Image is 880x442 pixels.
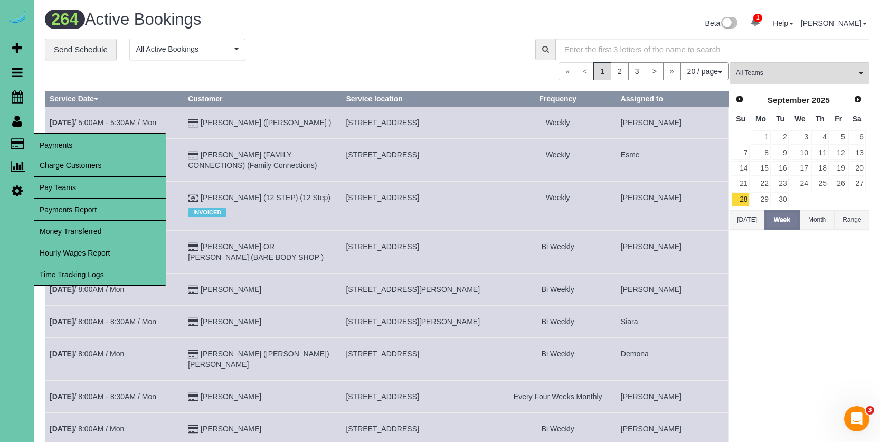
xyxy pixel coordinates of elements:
[680,62,729,80] button: 20 / page
[736,115,745,123] span: Sunday
[732,177,750,191] a: 21
[346,285,480,294] span: [STREET_ADDRESS][PERSON_NAME]
[800,210,835,230] button: Month
[772,192,789,206] a: 30
[45,107,184,139] td: Schedule date
[184,107,342,139] td: Customer
[184,139,342,182] td: Customer
[616,273,728,305] td: Assigned to
[346,242,419,251] span: [STREET_ADDRESS]
[34,177,166,198] a: Pay Teams
[576,62,594,80] span: <
[34,133,166,157] span: Payments
[816,115,825,123] span: Thursday
[201,118,331,127] a: [PERSON_NAME] ([PERSON_NAME] )
[755,115,766,123] span: Monday
[790,177,810,191] a: 24
[628,62,646,80] a: 3
[736,69,856,78] span: All Teams
[184,230,342,273] td: Customer
[50,350,74,358] b: [DATE]
[34,155,166,176] a: Charge Customers
[745,11,765,34] a: 1
[6,11,27,25] img: Automaid Logo
[499,380,616,412] td: Frequency
[346,151,419,159] span: [STREET_ADDRESS]
[593,62,611,80] span: 1
[184,305,342,337] td: Customer
[50,118,74,127] b: [DATE]
[866,406,874,415] span: 3
[129,39,245,60] button: All Active Bookings
[753,14,762,22] span: 1
[346,317,480,326] span: [STREET_ADDRESS][PERSON_NAME]
[848,161,866,175] a: 20
[616,305,728,337] td: Assigned to
[811,177,829,191] a: 25
[184,273,342,305] td: Customer
[34,221,166,242] a: Money Transferred
[764,210,799,230] button: Week
[34,199,166,220] a: Payments Report
[751,177,770,191] a: 22
[811,161,829,175] a: 18
[499,91,616,107] th: Frequency
[201,193,330,202] a: [PERSON_NAME] (12 STEP) (12 Step)
[559,62,576,80] span: «
[790,130,810,145] a: 3
[45,39,117,61] a: Send Schedule
[188,120,198,127] i: Credit Card Payment
[136,44,232,54] span: All Active Bookings
[499,107,616,139] td: Frequency
[730,210,764,230] button: [DATE]
[801,19,867,27] a: [PERSON_NAME]
[34,242,166,264] a: Hourly Wages Report
[555,39,869,60] input: Enter the first 3 letters of the name to search
[772,177,789,191] a: 23
[850,92,865,107] a: Next
[499,182,616,230] td: Frequency
[50,317,74,326] b: [DATE]
[830,177,847,191] a: 26
[346,350,419,358] span: [STREET_ADDRESS]
[45,10,85,29] span: 264
[772,161,789,175] a: 16
[720,17,737,31] img: New interface
[854,95,862,104] span: Next
[50,118,156,127] a: [DATE]/ 5:00AM - 5:30AM / Mon
[342,182,499,230] td: Service location
[201,285,261,294] a: [PERSON_NAME]
[45,11,449,29] h1: Active Bookings
[342,380,499,412] td: Service location
[772,146,789,160] a: 9
[751,130,770,145] a: 1
[735,95,744,104] span: Prev
[188,195,198,202] i: Check Payment
[34,264,166,285] a: Time Tracking Logs
[811,130,829,145] a: 4
[732,146,750,160] a: 7
[188,208,226,217] span: INVOICED
[346,118,419,127] span: [STREET_ADDRESS]
[188,286,198,294] i: Credit Card Payment
[830,146,847,160] a: 12
[184,337,342,380] td: Customer
[45,380,184,412] td: Schedule date
[50,392,74,401] b: [DATE]
[830,161,847,175] a: 19
[188,243,198,251] i: Credit Card Payment
[188,151,317,170] a: [PERSON_NAME] (FAMILY CONNECTIONS) (Family Connections)
[342,139,499,182] td: Service location
[342,107,499,139] td: Service location
[34,154,166,286] ul: Payments
[732,192,750,206] a: 28
[768,96,810,105] span: September
[616,230,728,273] td: Assigned to
[45,305,184,337] td: Schedule date
[835,210,869,230] button: Range
[45,337,184,380] td: Schedule date
[830,130,847,145] a: 5
[201,317,261,326] a: [PERSON_NAME]
[559,62,729,80] nav: Pagination navigation
[751,161,770,175] a: 15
